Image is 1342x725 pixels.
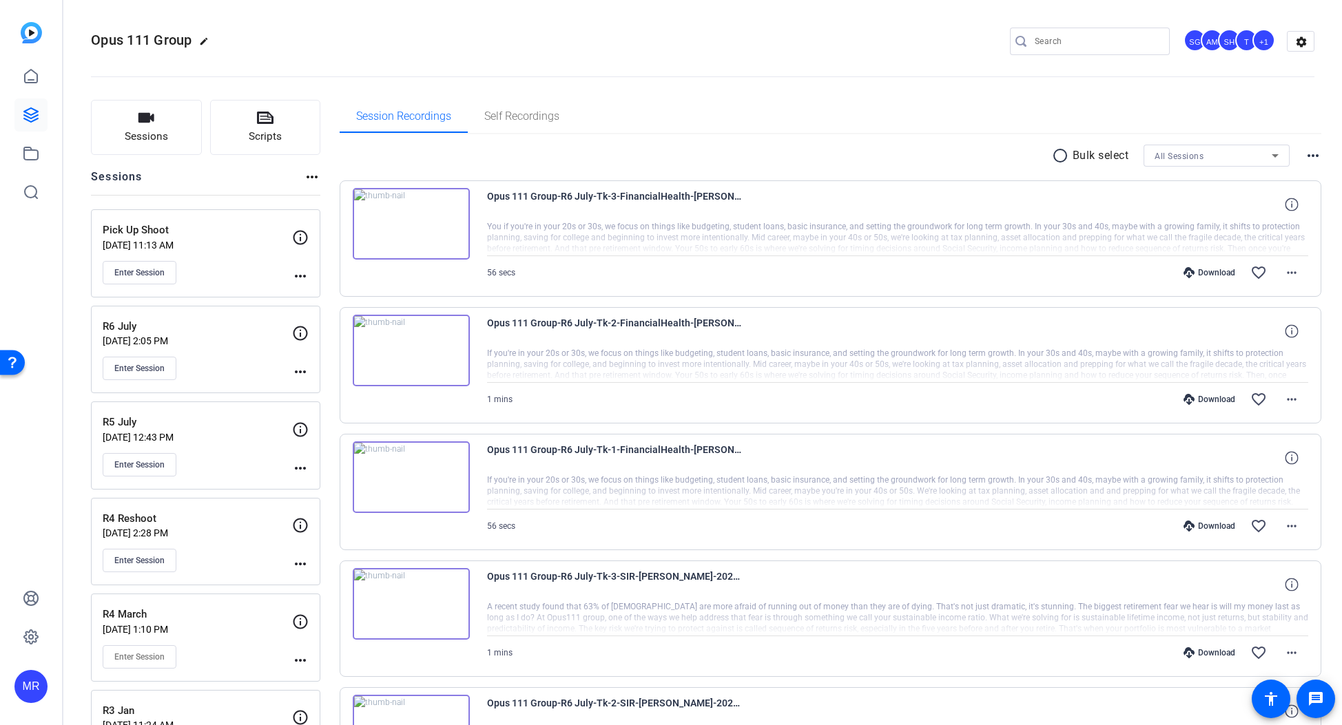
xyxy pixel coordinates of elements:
[91,169,143,195] h2: Sessions
[292,556,309,572] mat-icon: more_horiz
[1177,267,1242,278] div: Download
[1250,391,1267,408] mat-icon: favorite_border
[1250,264,1267,281] mat-icon: favorite_border
[1308,691,1324,707] mat-icon: message
[353,441,470,513] img: thumb-nail
[292,364,309,380] mat-icon: more_horiz
[292,460,309,476] mat-icon: more_horiz
[103,527,292,538] p: [DATE] 2:28 PM
[1250,644,1267,661] mat-icon: favorite_border
[249,129,282,145] span: Scripts
[103,624,292,635] p: [DATE] 1:10 PM
[103,261,176,284] button: Enter Session
[103,240,292,251] p: [DATE] 11:13 AM
[487,315,742,348] span: Opus 111 Group-R6 July-Tk-2-FinancialHealth-[PERSON_NAME]-2025-08-06-15-32-32-852-0
[487,568,742,601] span: Opus 111 Group-R6 July-Tk-3-SIR-[PERSON_NAME]-2025-08-06-15-28-06-581-0
[1305,147,1321,164] mat-icon: more_horiz
[103,319,292,335] p: R6 July
[114,363,165,374] span: Enter Session
[114,555,165,566] span: Enter Session
[292,268,309,284] mat-icon: more_horiz
[1184,29,1208,53] ngx-avatar: Sharon Gottula
[103,453,176,476] button: Enter Session
[487,648,513,658] span: 1 mins
[1263,691,1279,707] mat-icon: accessibility
[304,169,320,185] mat-icon: more_horiz
[353,315,470,386] img: thumb-nail
[1177,647,1242,658] div: Download
[103,357,176,380] button: Enter Session
[114,651,165,662] span: Enter Session
[1235,29,1259,53] ngx-avatar: Taylor
[1283,518,1300,534] mat-icon: more_horiz
[103,549,176,572] button: Enter Session
[103,607,292,622] p: R4 March
[1288,32,1315,52] mat-icon: settings
[114,267,165,278] span: Enter Session
[103,414,292,430] p: R5 July
[14,670,48,703] div: MR
[103,432,292,443] p: [DATE] 12:43 PM
[1250,518,1267,534] mat-icon: favorite_border
[1052,147,1073,164] mat-icon: radio_button_unchecked
[1218,29,1242,53] ngx-avatar: Sam Hale
[125,129,168,145] span: Sessions
[91,100,202,155] button: Sessions
[356,111,451,122] span: Session Recordings
[1177,394,1242,405] div: Download
[103,335,292,346] p: [DATE] 2:05 PM
[1283,391,1300,408] mat-icon: more_horiz
[91,32,192,48] span: Opus 111 Group
[1283,264,1300,281] mat-icon: more_horiz
[103,222,292,238] p: Pick Up Shoot
[1035,33,1159,50] input: Search
[353,568,470,640] img: thumb-nail
[1218,29,1241,52] div: SH
[1177,521,1242,532] div: Download
[487,188,742,221] span: Opus 111 Group-R6 July-Tk-3-FinancialHealth-[PERSON_NAME]-2025-08-06-15-34-02-385-0
[210,100,321,155] button: Scripts
[292,652,309,669] mat-icon: more_horiz
[114,459,165,470] span: Enter Session
[199,36,216,53] mat-icon: edit
[353,188,470,260] img: thumb-nail
[1073,147,1129,164] p: Bulk select
[21,22,42,43] img: blue-gradient.svg
[103,645,176,669] button: Enter Session
[1235,29,1258,52] div: T
[103,703,292,719] p: R3 Jan
[1252,29,1275,52] div: +1
[484,111,559,122] span: Self Recordings
[1184,29,1206,52] div: SG
[1201,29,1224,52] div: AM
[487,521,515,531] span: 56 secs
[1283,644,1300,661] mat-icon: more_horiz
[1155,151,1204,161] span: All Sessions
[487,395,513,404] span: 1 mins
[487,268,515,277] span: 56 secs
[487,441,742,474] span: Opus 111 Group-R6 July-Tk-1-FinancialHealth-[PERSON_NAME]-2025-08-06-15-30-41-737-0
[103,511,292,527] p: R4 Reshoot
[1201,29,1225,53] ngx-avatar: Andrea Morningstar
